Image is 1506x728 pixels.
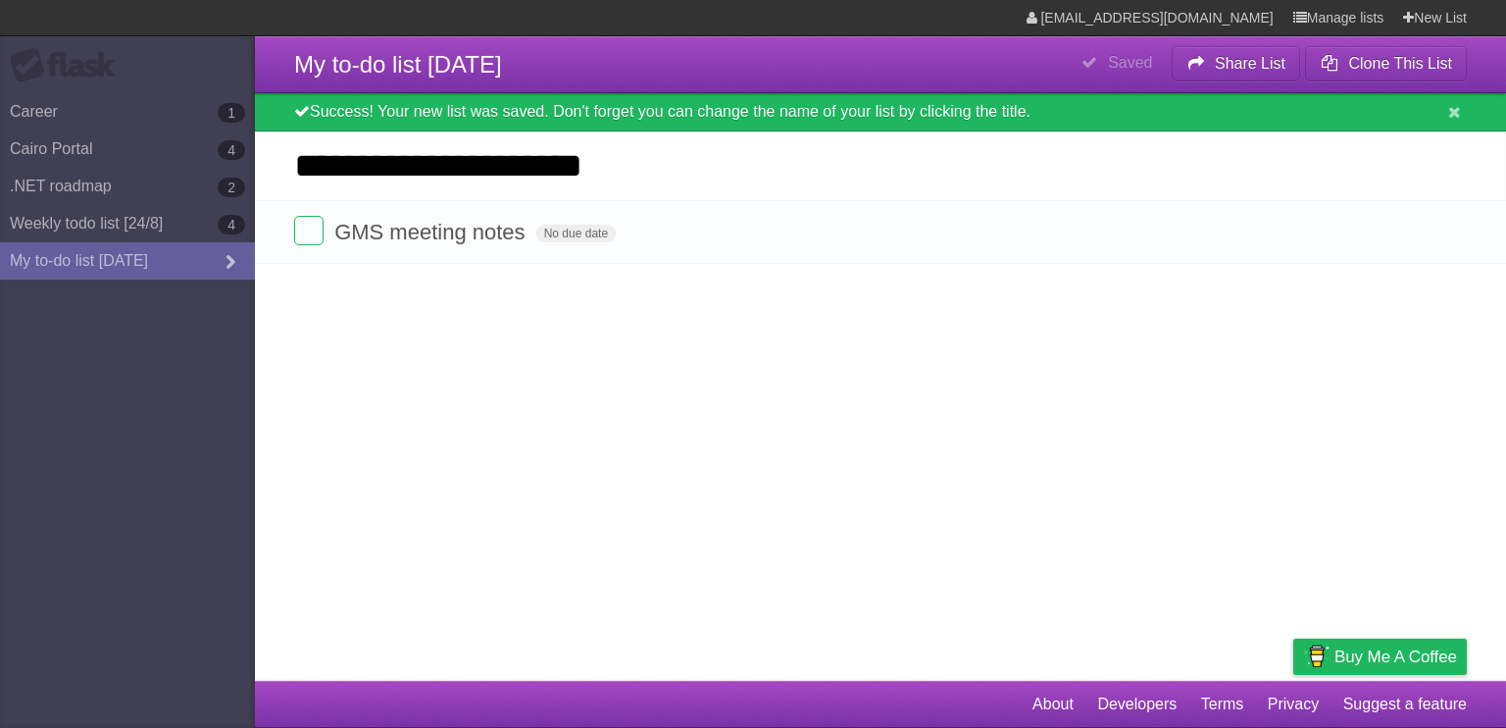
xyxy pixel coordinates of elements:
b: Clone This List [1348,55,1452,72]
button: Share List [1172,46,1301,81]
a: Terms [1201,686,1244,723]
a: Buy me a coffee [1293,639,1467,675]
span: My to-do list [DATE] [294,51,502,78]
b: 4 [218,140,245,160]
a: Developers [1097,686,1177,723]
b: Share List [1215,55,1285,72]
button: Clone This List [1305,46,1467,81]
b: 1 [218,103,245,123]
b: 4 [218,215,245,234]
span: GMS meeting notes [334,220,529,244]
div: Flask [10,48,127,83]
b: Saved [1108,54,1152,71]
img: Buy me a coffee [1303,640,1330,673]
a: About [1032,686,1074,723]
a: Privacy [1268,686,1319,723]
b: 2 [218,178,245,197]
a: Suggest a feature [1343,686,1467,723]
span: No due date [536,225,616,242]
label: Done [294,216,324,245]
span: Buy me a coffee [1334,640,1457,674]
div: Success! Your new list was saved. Don't forget you can change the name of your list by clicking t... [255,93,1506,131]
